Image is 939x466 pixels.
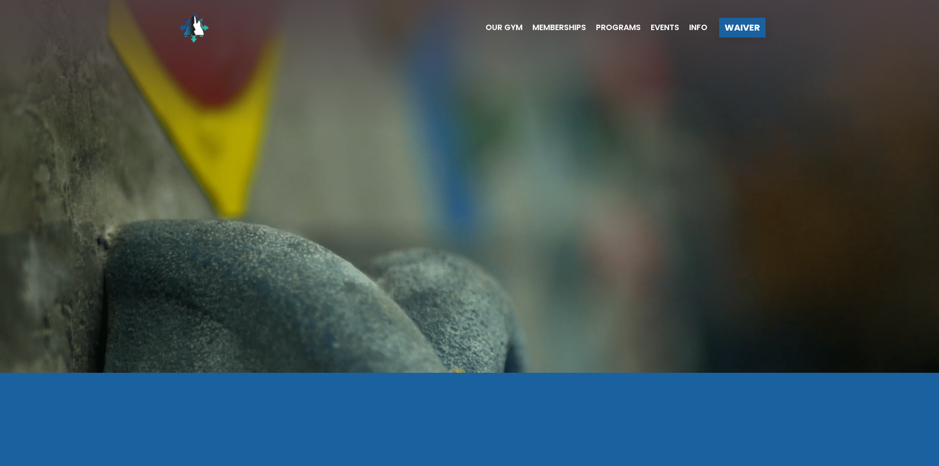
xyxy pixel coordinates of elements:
[719,18,765,37] a: Waiver
[174,8,213,47] img: North Wall Logo
[532,24,586,32] span: Memberships
[641,24,679,32] a: Events
[725,23,760,32] span: Waiver
[586,24,641,32] a: Programs
[689,24,707,32] span: Info
[476,24,522,32] a: Our Gym
[651,24,679,32] span: Events
[486,24,522,32] span: Our Gym
[596,24,641,32] span: Programs
[522,24,586,32] a: Memberships
[679,24,707,32] a: Info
